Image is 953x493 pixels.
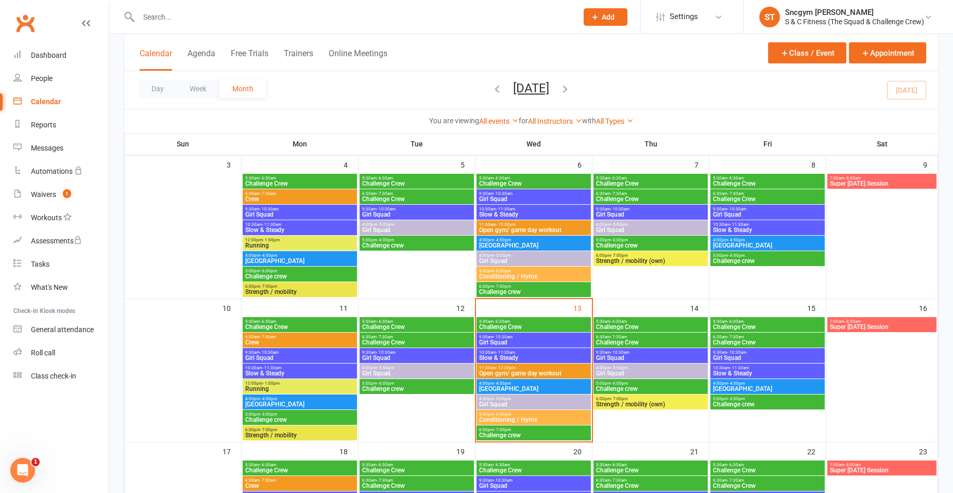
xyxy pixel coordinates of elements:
[528,117,582,125] a: All Instructors
[362,463,472,467] span: 5:30am
[177,79,219,98] button: Week
[260,176,276,180] span: - 6:30am
[496,366,516,370] span: - 12:30pm
[727,350,746,355] span: - 10:30am
[377,381,394,386] span: - 6:00pm
[602,13,615,21] span: Add
[362,211,472,218] span: Girl Squad
[13,183,109,206] a: Waivers 1
[260,428,277,432] span: - 7:00pm
[592,133,709,155] th: Thu
[829,324,934,330] span: Super [DATE] Session
[260,463,276,467] span: - 6:30am
[362,191,472,196] span: 6:30am
[595,381,706,386] span: 5:00pm
[245,386,355,392] span: Running
[479,335,589,339] span: 9:30am
[595,191,706,196] span: 6:30am
[577,156,592,173] div: 6
[227,156,241,173] div: 3
[595,350,706,355] span: 9:30am
[595,227,706,233] span: Girl Squad
[260,350,279,355] span: - 10:30am
[245,191,355,196] span: 6:30am
[582,117,596,125] strong: with
[139,79,177,98] button: Day
[260,207,279,211] span: - 10:30am
[712,324,823,330] span: Challenge Crew
[712,386,823,392] span: [GEOGRAPHIC_DATA]
[31,144,63,152] div: Messages
[728,381,745,386] span: - 4:50pm
[13,160,109,183] a: Automations
[829,463,934,467] span: 7:00am
[727,463,744,467] span: - 6:30am
[595,180,706,187] span: Challenge Crew
[479,412,589,417] span: 5:00pm
[829,176,934,180] span: 7:00am
[479,401,589,407] span: Girl Squad
[610,463,627,467] span: - 6:30am
[31,51,66,59] div: Dashboard
[245,432,355,438] span: Strength / mobility
[727,207,746,211] span: - 10:30am
[362,355,472,361] span: Girl Squad
[709,133,826,155] th: Fri
[461,156,475,173] div: 5
[13,113,109,137] a: Reports
[785,8,924,17] div: Sncgym [PERSON_NAME]
[245,397,355,401] span: 4:00pm
[479,207,589,211] span: 10:30am
[456,442,475,459] div: 19
[611,238,628,242] span: - 6:00pm
[245,273,355,280] span: Challenge crew
[188,48,215,71] button: Agenda
[479,289,589,295] span: Challenge crew
[610,191,627,196] span: - 7:30am
[712,196,823,202] span: Challenge Crew
[595,401,706,407] span: Strength / mobility (own)
[377,319,393,324] span: - 6:30am
[595,258,706,264] span: Strength / mobility (own)
[807,442,826,459] div: 22
[31,372,76,380] div: Class check-in
[10,458,35,483] iframe: Intercom live chat
[494,428,511,432] span: - 7:00pm
[479,269,589,273] span: 5:00pm
[493,335,513,339] span: - 10:30am
[513,81,549,95] button: [DATE]
[728,253,745,258] span: - 6:00pm
[493,319,510,324] span: - 6:30am
[595,222,706,227] span: 4:00pm
[362,335,472,339] span: 6:30am
[479,176,589,180] span: 5:30am
[63,189,71,198] span: 1
[595,238,706,242] span: 5:00pm
[31,97,61,106] div: Calendar
[125,133,242,155] th: Sun
[135,10,570,24] input: Search...
[245,319,355,324] span: 5:30am
[730,222,749,227] span: - 11:30am
[31,260,49,268] div: Tasks
[362,242,472,249] span: Challenge crew
[362,366,472,370] span: 4:00pm
[595,319,706,324] span: 5:30am
[610,335,627,339] span: - 7:30am
[479,222,589,227] span: 11:30am
[712,258,823,264] span: Challenge crew
[12,10,38,36] a: Clubworx
[712,207,823,211] span: 9:30am
[584,8,627,26] button: Add
[479,319,589,324] span: 5:30am
[13,206,109,229] a: Workouts
[362,180,472,187] span: Challenge Crew
[377,238,394,242] span: - 6:00pm
[479,428,589,432] span: 6:00pm
[479,324,589,330] span: Challenge Crew
[595,324,706,330] span: Challenge Crew
[919,299,938,316] div: 16
[595,207,706,211] span: 9:30am
[595,335,706,339] span: 6:30am
[362,319,472,324] span: 5:30am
